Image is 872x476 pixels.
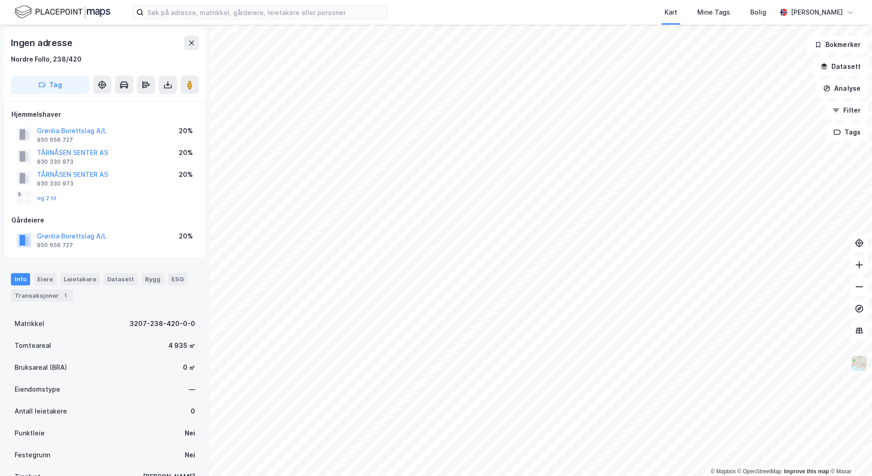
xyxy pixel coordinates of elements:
[826,432,872,476] div: Kontrollprogram for chat
[815,79,868,98] button: Analyse
[15,428,45,439] div: Punktleie
[179,125,193,136] div: 20%
[191,406,195,417] div: 0
[144,5,387,19] input: Søk på adresse, matrikkel, gårdeiere, leietakere eller personer
[37,180,73,187] div: 930 330 973
[141,273,164,285] div: Bygg
[11,54,82,65] div: Nordre Follo, 238/420
[15,384,60,395] div: Eiendomstype
[11,215,198,226] div: Gårdeiere
[11,76,89,94] button: Tag
[37,242,73,249] div: 950 656 727
[851,355,868,372] img: Z
[34,273,57,285] div: Eiere
[711,468,736,475] a: Mapbox
[61,291,70,300] div: 1
[185,428,195,439] div: Nei
[15,340,51,351] div: Tomteareal
[750,7,766,18] div: Bolig
[60,273,100,285] div: Leietakere
[791,7,843,18] div: [PERSON_NAME]
[15,318,44,329] div: Matrikkel
[825,101,868,119] button: Filter
[15,406,67,417] div: Antall leietakere
[11,36,74,50] div: Ingen adresse
[104,273,138,285] div: Datasett
[183,362,195,373] div: 0 ㎡
[37,158,73,166] div: 930 330 973
[664,7,677,18] div: Kart
[168,273,187,285] div: ESG
[37,136,73,144] div: 950 656 727
[15,4,110,20] img: logo.f888ab2527a4732fd821a326f86c7f29.svg
[826,432,872,476] iframe: Chat Widget
[179,147,193,158] div: 20%
[189,384,195,395] div: —
[15,450,50,460] div: Festegrunn
[11,273,30,285] div: Info
[784,468,829,475] a: Improve this map
[179,169,193,180] div: 20%
[11,109,198,120] div: Hjemmelshaver
[826,123,868,141] button: Tags
[697,7,730,18] div: Mine Tags
[179,231,193,242] div: 20%
[168,340,195,351] div: 4 935 ㎡
[15,362,67,373] div: Bruksareal (BRA)
[130,318,195,329] div: 3207-238-420-0-0
[807,36,868,54] button: Bokmerker
[11,289,73,302] div: Transaksjoner
[813,57,868,76] button: Datasett
[737,468,782,475] a: OpenStreetMap
[185,450,195,460] div: Nei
